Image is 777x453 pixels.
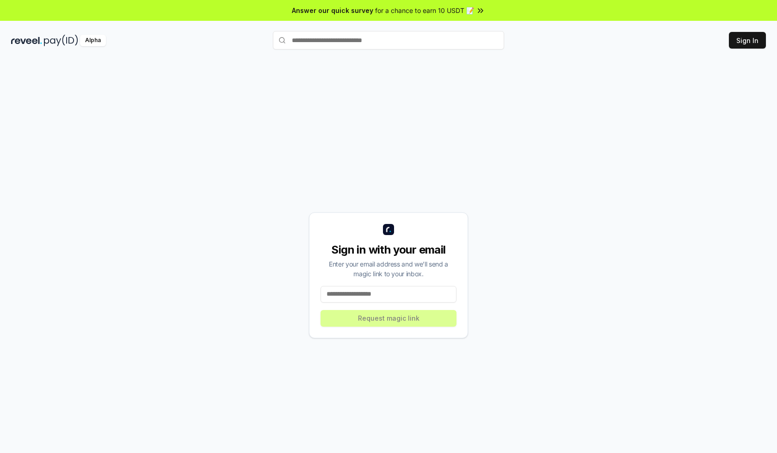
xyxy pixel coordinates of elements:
[11,35,42,46] img: reveel_dark
[375,6,474,15] span: for a chance to earn 10 USDT 📝
[44,35,78,46] img: pay_id
[321,259,456,279] div: Enter your email address and we’ll send a magic link to your inbox.
[383,224,394,235] img: logo_small
[80,35,106,46] div: Alpha
[321,242,456,257] div: Sign in with your email
[729,32,766,49] button: Sign In
[292,6,373,15] span: Answer our quick survey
